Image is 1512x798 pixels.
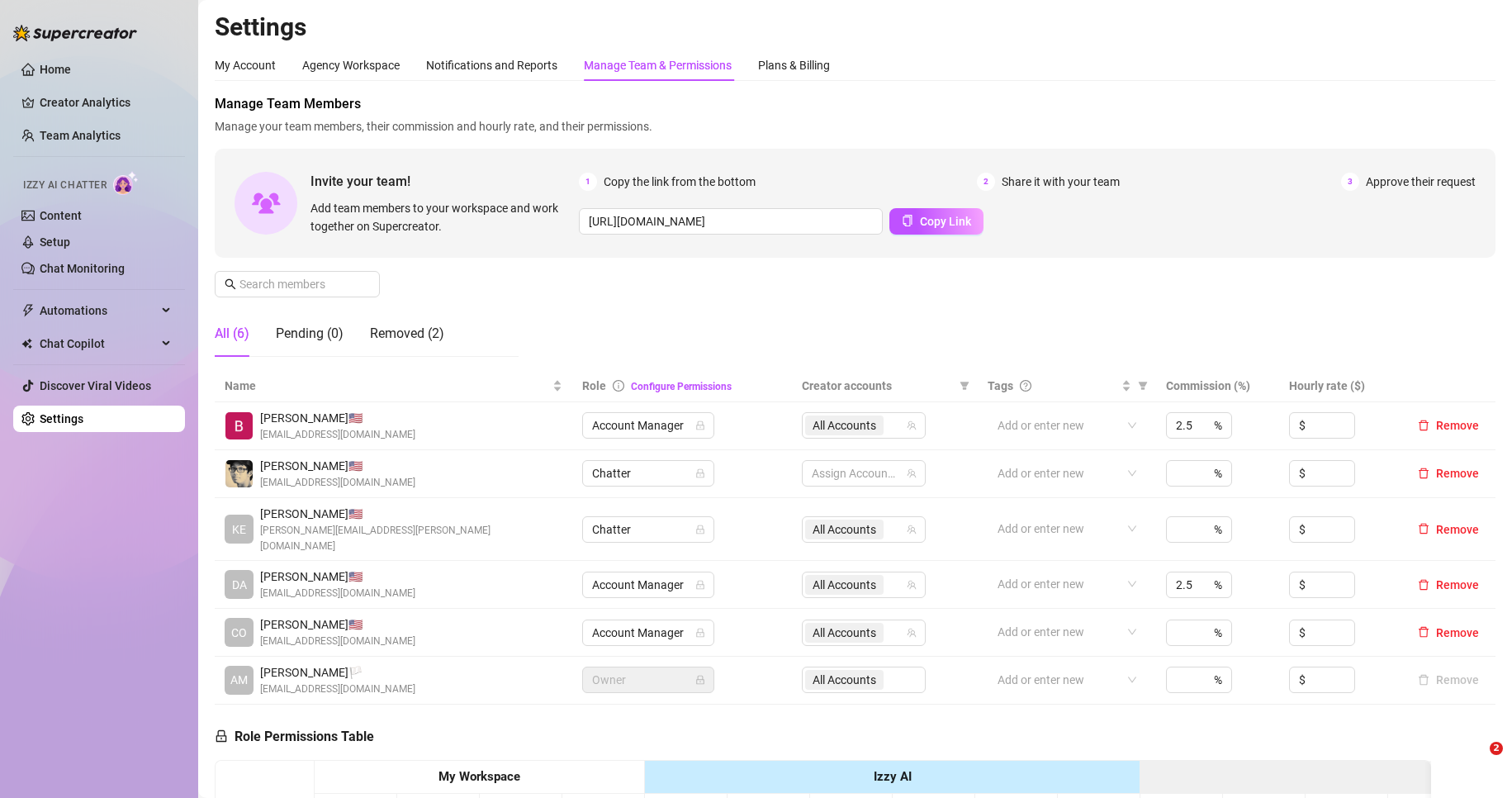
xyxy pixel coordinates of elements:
[592,667,704,692] span: Owner
[592,517,704,542] span: Chatter
[592,461,704,486] span: Chatter
[1279,370,1401,402] th: Hourly rate ($)
[1436,523,1479,536] span: Remove
[260,475,415,491] span: [EMAIL_ADDRESS][DOMAIN_NAME]
[260,586,415,601] span: [EMAIL_ADDRESS][DOMAIN_NAME]
[758,56,830,74] div: Plans & Billing
[907,525,917,534] span: team
[604,173,756,191] span: Copy the link from the bottom
[1341,173,1359,191] span: 3
[23,178,107,193] span: Izzy AI Chatter
[40,412,83,425] a: Settings
[1002,173,1120,191] span: Share it with your team
[695,675,705,685] span: lock
[579,173,597,191] span: 1
[695,628,705,638] span: lock
[276,324,344,344] div: Pending (0)
[215,729,228,743] span: lock
[215,117,1495,135] span: Manage your team members, their commission and hourly rate, and their permissions.
[582,379,606,392] span: Role
[902,215,913,226] span: copy
[1411,575,1486,595] button: Remove
[260,427,415,443] span: [EMAIL_ADDRESS][DOMAIN_NAME]
[1418,523,1429,534] span: delete
[40,235,70,249] a: Setup
[1418,468,1429,479] span: delete
[225,460,253,487] img: Alexander Delacruz
[1366,173,1476,191] span: Approve their request
[805,416,884,435] span: All Accounts
[40,262,125,275] a: Chat Monitoring
[1411,416,1486,435] button: Remove
[260,568,415,586] span: [PERSON_NAME] 🇺🇸
[1436,467,1479,480] span: Remove
[1411,463,1486,483] button: Remove
[21,338,32,349] img: Chat Copilot
[438,769,520,784] strong: My Workspace
[695,420,705,430] span: lock
[592,572,704,597] span: Account Manager
[1138,381,1148,391] span: filter
[40,129,121,142] a: Team Analytics
[813,416,876,435] span: All Accounts
[592,620,704,645] span: Account Manager
[40,89,172,116] a: Creator Analytics
[1418,420,1429,431] span: delete
[40,297,157,324] span: Automations
[1436,419,1479,432] span: Remove
[225,377,549,395] span: Name
[230,671,248,689] span: AM
[260,523,562,554] span: [PERSON_NAME][EMAIL_ADDRESS][PERSON_NAME][DOMAIN_NAME]
[40,379,151,392] a: Discover Viral Videos
[232,576,247,594] span: DA
[232,520,246,539] span: KE
[802,377,953,395] span: Creator accounts
[215,56,276,74] div: My Account
[874,769,912,784] strong: Izzy AI
[889,208,984,235] button: Copy Link
[260,409,415,427] span: [PERSON_NAME] 🇺🇸
[225,412,253,439] img: Ryan
[988,377,1013,395] span: Tags
[13,25,137,41] img: logo-BBDzfeDw.svg
[260,682,415,697] span: [EMAIL_ADDRESS][DOMAIN_NAME]
[956,373,973,398] span: filter
[260,634,415,649] span: [EMAIL_ADDRESS][DOMAIN_NAME]
[977,173,995,191] span: 2
[695,580,705,590] span: lock
[631,381,732,392] a: Configure Permissions
[40,209,82,222] a: Content
[302,56,400,74] div: Agency Workspace
[260,505,562,523] span: [PERSON_NAME] 🇺🇸
[805,575,884,595] span: All Accounts
[40,330,157,357] span: Chat Copilot
[426,56,557,74] div: Notifications and Reports
[310,199,572,235] span: Add team members to your workspace and work together on Supercreator.
[592,413,704,438] span: Account Manager
[215,12,1495,43] h2: Settings
[21,304,35,317] span: thunderbolt
[260,457,415,475] span: [PERSON_NAME] 🇺🇸
[907,468,917,478] span: team
[215,727,374,747] h5: Role Permissions Table
[1156,370,1278,402] th: Commission (%)
[584,56,732,74] div: Manage Team & Permissions
[613,380,624,392] span: info-circle
[1135,373,1151,398] span: filter
[1418,579,1429,591] span: delete
[40,63,71,76] a: Home
[113,171,139,195] img: AI Chatter
[260,663,415,682] span: [PERSON_NAME] 🏳️
[907,628,917,638] span: team
[370,324,444,344] div: Removed (2)
[231,624,247,642] span: CO
[907,580,917,590] span: team
[215,94,1495,114] span: Manage Team Members
[907,420,917,430] span: team
[1020,380,1031,392] span: question-circle
[1436,626,1479,639] span: Remove
[215,370,572,402] th: Name
[1411,670,1486,690] button: Remove
[225,278,236,290] span: search
[805,623,884,643] span: All Accounts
